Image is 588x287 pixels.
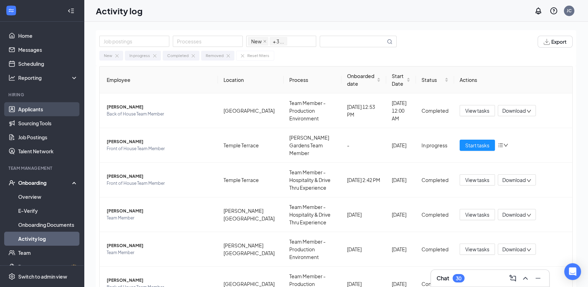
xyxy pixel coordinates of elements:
span: View tasks [465,211,489,218]
th: Location [218,66,284,93]
div: Completed [421,245,448,253]
td: Team Member - Production Environment [284,93,341,128]
button: Minimize [532,273,544,284]
span: [PERSON_NAME] [107,104,212,111]
div: In progress [421,141,448,149]
span: [PERSON_NAME] [107,277,212,284]
div: [DATE] [392,245,411,253]
svg: Collapse [68,7,75,14]
span: New [248,37,268,45]
a: Messages [18,43,78,57]
div: Completed [421,107,448,114]
span: Export [551,39,567,44]
div: [DATE] [392,211,411,218]
div: - [347,141,381,149]
span: bars [498,142,503,148]
span: Front of House Team Member [107,145,212,152]
svg: Notifications [534,7,543,15]
div: JC [567,8,572,14]
a: Activity log [18,232,78,246]
span: Download [502,246,526,253]
span: Back of House Team Member [107,111,212,118]
button: ChevronUp [520,273,531,284]
span: Download [502,107,526,114]
div: Switch to admin view [18,273,67,280]
svg: Minimize [534,274,542,282]
svg: Analysis [8,74,15,81]
span: Start Date [392,72,405,87]
a: Overview [18,190,78,204]
span: Team Member [107,215,212,222]
a: Onboarding Documents [18,218,78,232]
span: [PERSON_NAME] [107,242,212,249]
svg: QuestionInfo [550,7,558,15]
a: Team [18,246,78,260]
span: + 3 ... [273,37,284,45]
div: Completed [167,52,189,59]
button: ComposeMessage [507,273,518,284]
span: down [526,109,531,114]
svg: ComposeMessage [509,274,517,282]
button: Start tasks [460,140,495,151]
div: [DATE] 12:53 PM [347,103,381,118]
span: Status [421,76,443,84]
th: Status [416,66,454,93]
span: View tasks [465,107,489,114]
th: Onboarded date [341,66,386,93]
th: Employee [100,66,218,93]
div: [DATE] [392,176,411,184]
div: Reset filters [247,52,269,59]
span: Front of House Team Member [107,180,212,187]
div: 30 [456,275,461,281]
td: [PERSON_NAME][GEOGRAPHIC_DATA] [218,232,284,267]
span: View tasks [465,245,489,253]
svg: UserCheck [8,179,15,186]
div: [DATE] [347,245,381,253]
svg: WorkstreamLogo [8,7,15,14]
span: Start tasks [465,141,489,149]
div: Onboarding [18,179,72,186]
span: [PERSON_NAME] [107,173,212,180]
a: Home [18,29,78,43]
td: Temple Terrace [218,128,284,163]
div: New [104,52,112,59]
span: down [526,247,531,252]
div: [DATE] [347,211,381,218]
span: Download [502,211,526,218]
div: Open Intercom Messenger [564,263,581,280]
span: New [251,37,262,45]
svg: MagnifyingGlass [387,39,392,44]
span: Onboarded date [347,72,375,87]
a: DocumentsCrown [18,260,78,274]
a: Sourcing Tools [18,116,78,130]
td: Team Member - Hospitality & Drive Thru Experience [284,163,341,197]
div: Reporting [18,74,78,81]
td: Team Member - Production Environment [284,232,341,267]
a: Scheduling [18,57,78,71]
span: Download [502,176,526,184]
h1: Activity log [96,5,143,17]
td: [PERSON_NAME][GEOGRAPHIC_DATA] [218,197,284,232]
button: View tasks [460,105,495,116]
td: Temple Terrace [218,163,284,197]
span: down [526,178,531,183]
a: Job Postings [18,130,78,144]
td: [PERSON_NAME] Gardens Team Member [284,128,341,163]
span: down [503,143,508,148]
button: View tasks [460,209,495,220]
div: [DATE] 2:42 PM [347,176,381,184]
span: close [263,40,267,43]
div: Removed [206,52,224,59]
div: [DATE] 12:00 AM [392,99,411,122]
div: Team Management [8,165,77,171]
div: Completed [421,211,448,218]
svg: ChevronUp [521,274,530,282]
span: down [526,213,531,218]
h3: Chat [437,274,449,282]
a: Applicants [18,102,78,116]
span: + 3 ... [270,37,287,45]
button: View tasks [460,174,495,185]
div: In progress [129,52,150,59]
a: E-Verify [18,204,78,218]
svg: Settings [8,273,15,280]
